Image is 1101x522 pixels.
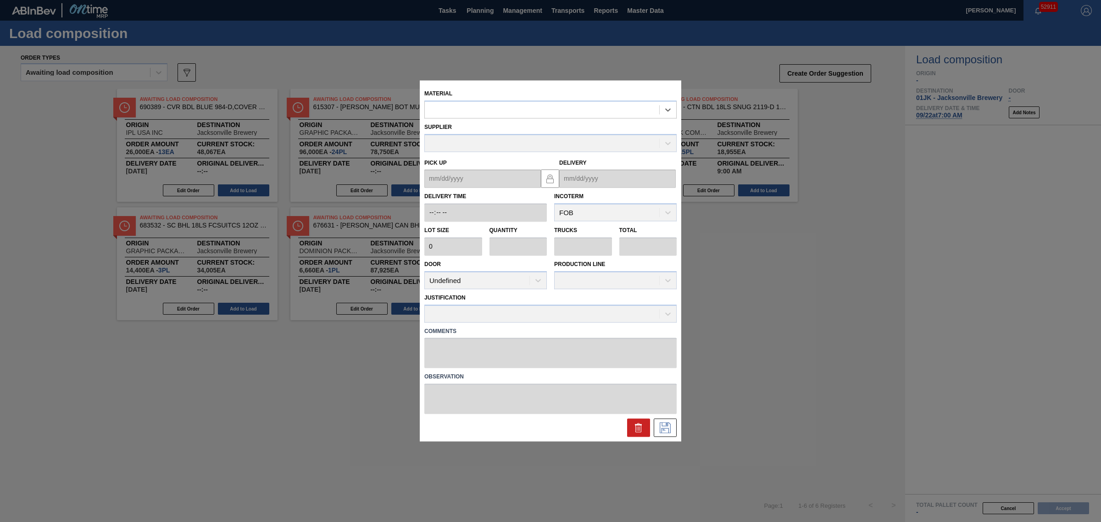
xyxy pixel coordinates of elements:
[627,419,650,437] div: Delete Suggestion
[424,261,441,267] label: Door
[424,90,452,97] label: Material
[424,160,447,166] label: Pick up
[424,224,482,238] label: Lot size
[559,170,676,188] input: mm/dd/yyyy
[424,124,452,130] label: Supplier
[545,173,556,184] img: locked
[654,419,677,437] div: Save Suggestion
[424,325,677,338] label: Comments
[554,228,577,234] label: Trucks
[619,228,637,234] label: Total
[489,228,517,234] label: Quantity
[554,261,605,267] label: Production Line
[541,169,559,188] button: locked
[559,160,587,166] label: Delivery
[424,371,677,384] label: Observation
[424,190,547,204] label: Delivery Time
[554,194,584,200] label: Incoterm
[424,294,466,301] label: Justification
[424,170,541,188] input: mm/dd/yyyy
